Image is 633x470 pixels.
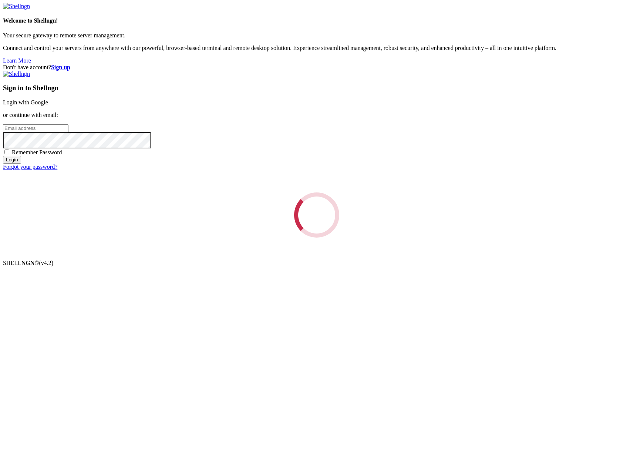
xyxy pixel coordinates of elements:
h4: Welcome to Shellngn! [3,17,630,24]
img: Shellngn [3,3,30,10]
span: 4.2.0 [39,260,54,266]
b: NGN [21,260,35,266]
a: Login with Google [3,99,48,105]
input: Login [3,156,21,164]
p: Your secure gateway to remote server management. [3,32,630,39]
span: Remember Password [12,149,62,155]
div: Loading... [287,186,346,245]
input: Email address [3,124,68,132]
p: or continue with email: [3,112,630,118]
div: Don't have account? [3,64,630,71]
p: Connect and control your servers from anywhere with our powerful, browser-based terminal and remo... [3,45,630,51]
input: Remember Password [4,150,9,154]
a: Sign up [51,64,70,70]
img: Shellngn [3,71,30,77]
h3: Sign in to Shellngn [3,84,630,92]
span: SHELL © [3,260,53,266]
a: Forgot your password? [3,164,57,170]
a: Learn More [3,57,31,64]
